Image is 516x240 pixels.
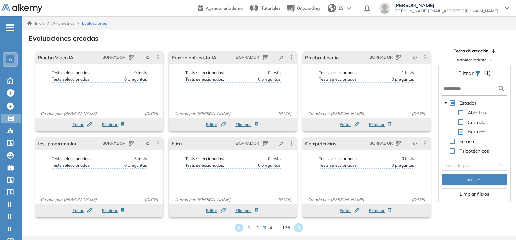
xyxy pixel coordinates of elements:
[458,70,475,76] span: Filtrar
[102,140,125,146] span: BORRADOR
[402,156,414,162] span: 0 tests
[412,141,417,146] span: pushpin
[124,162,147,168] span: 0 preguntas
[275,111,294,117] span: [DATE]
[279,141,284,146] span: pushpin
[142,111,161,117] span: [DATE]
[269,224,272,231] span: 4
[394,3,498,8] span: [PERSON_NAME]
[459,148,489,154] span: Psicotécnicos
[466,128,488,136] span: Borrador
[102,122,118,128] span: Eliminar
[52,70,91,76] span: Tests seleccionados:
[185,70,224,76] span: Tests seleccionados:
[305,137,336,150] a: Competencias
[206,5,243,11] span: Agendar una demo
[460,190,489,198] span: Limpiar filtros
[484,69,491,77] span: (1)
[52,76,91,82] span: Tests seleccionados:
[369,140,393,146] span: BORRADOR
[453,48,488,54] span: Fecha de creación
[328,4,336,12] img: world
[235,208,260,214] button: Eliminar
[235,122,251,128] span: Eliminar
[319,76,358,82] span: Tests seleccionados:
[124,76,147,82] span: 0 preguntas
[145,55,150,60] span: pushpin
[140,138,155,149] button: pushpin
[102,54,125,60] span: BORRADOR
[38,197,99,203] span: Creado por: [PERSON_NAME]
[72,208,84,214] span: Editar
[466,118,489,126] span: Cerradas
[102,122,126,128] button: Eliminar
[236,140,259,146] span: BORRADOR
[305,111,367,117] span: Creado por: [PERSON_NAME]
[458,99,478,107] span: Estados
[6,27,14,28] i: -
[394,8,498,14] span: [PERSON_NAME][EMAIL_ADDRESS][DOMAIN_NAME]
[467,176,482,183] span: Aplicar
[185,156,224,162] span: Tests seleccionados:
[268,156,281,162] span: 0 tests
[412,55,417,60] span: pushpin
[102,208,126,214] button: Eliminar
[198,3,243,12] a: Agendar una demo
[407,52,422,63] button: pushpin
[409,197,428,203] span: [DATE]
[444,101,447,105] span: caret-down
[185,76,224,82] span: Tests seleccionados:
[134,70,147,76] span: 0 tests
[142,197,161,203] span: [DATE]
[442,188,507,199] button: Limpiar filtros
[369,122,385,128] span: Eliminar
[442,174,507,185] button: Aplicar
[279,55,284,60] span: pushpin
[392,76,414,82] span: 0 preguntas
[297,5,320,11] span: Onboarding
[459,138,474,144] span: En uso
[172,197,233,203] span: Creado por: [PERSON_NAME]
[172,51,216,64] a: Prueba entrevista IA
[402,70,414,76] span: 1 tests
[52,156,91,162] span: Tests seleccionados:
[38,111,99,117] span: Creado por: [PERSON_NAME]
[392,162,414,168] span: 0 preguntas
[340,208,359,214] button: Editar
[206,122,226,128] button: Editar
[72,208,92,214] button: Editar
[257,224,260,231] span: 2
[258,162,281,168] span: 0 preguntas
[457,57,486,62] span: Actividad reciente
[275,224,279,231] span: ...
[409,111,428,117] span: [DATE]
[235,208,251,214] span: Eliminar
[340,122,359,128] button: Editar
[407,138,422,149] button: pushpin
[52,20,74,26] span: Alkymetrics
[172,111,233,117] span: Creado por: [PERSON_NAME]
[268,70,281,76] span: 0 tests
[274,52,289,63] button: pushpin
[72,122,84,128] span: Editar
[458,147,490,155] span: Psicotécnicos
[319,156,358,162] span: Tests seleccionados:
[206,122,217,128] span: Editar
[82,20,107,26] span: Evaluaciones
[185,162,224,168] span: Tests seleccionados:
[319,162,358,168] span: Tests seleccionados:
[9,57,12,62] span: A
[263,224,266,231] span: 3
[458,137,475,145] span: En uso
[369,208,393,214] button: Eliminar
[274,138,289,149] button: pushpin
[369,122,393,128] button: Eliminar
[305,197,367,203] span: Creado por: [PERSON_NAME]
[258,76,281,82] span: 0 preguntas
[145,141,150,146] span: pushpin
[29,34,98,42] h3: Evaluaciones creadas
[206,208,226,214] button: Editar
[467,110,486,116] span: Abiertas
[38,51,73,64] a: Prueba Video IA
[72,122,92,128] button: Editar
